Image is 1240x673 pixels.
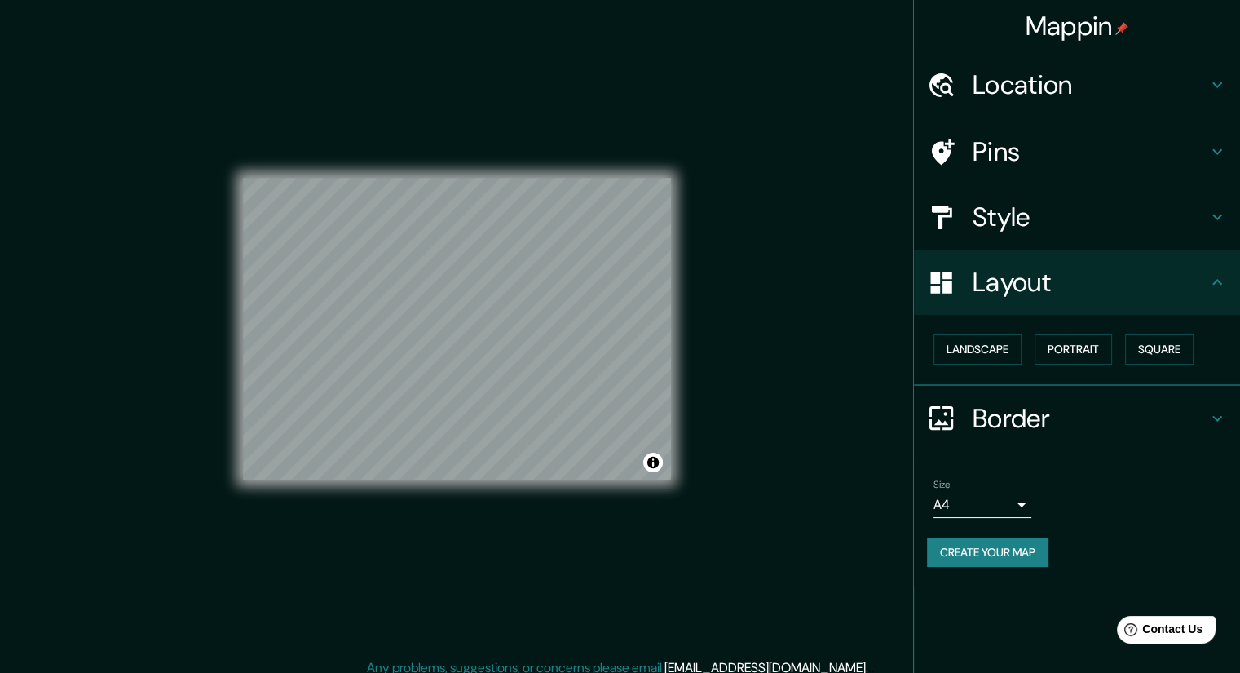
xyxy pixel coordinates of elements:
[1035,334,1112,365] button: Portrait
[914,119,1240,184] div: Pins
[1095,609,1222,655] iframe: Help widget launcher
[973,402,1207,435] h4: Border
[973,201,1207,233] h4: Style
[1115,22,1128,35] img: pin-icon.png
[933,334,1022,365] button: Landscape
[1026,10,1129,42] h4: Mappin
[243,178,671,480] canvas: Map
[914,52,1240,117] div: Location
[914,250,1240,315] div: Layout
[973,135,1207,168] h4: Pins
[933,492,1031,518] div: A4
[914,184,1240,250] div: Style
[643,453,663,472] button: Toggle attribution
[927,538,1048,568] button: Create your map
[933,477,951,491] label: Size
[973,69,1207,101] h4: Location
[914,386,1240,451] div: Border
[973,266,1207,299] h4: Layout
[1125,334,1194,365] button: Square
